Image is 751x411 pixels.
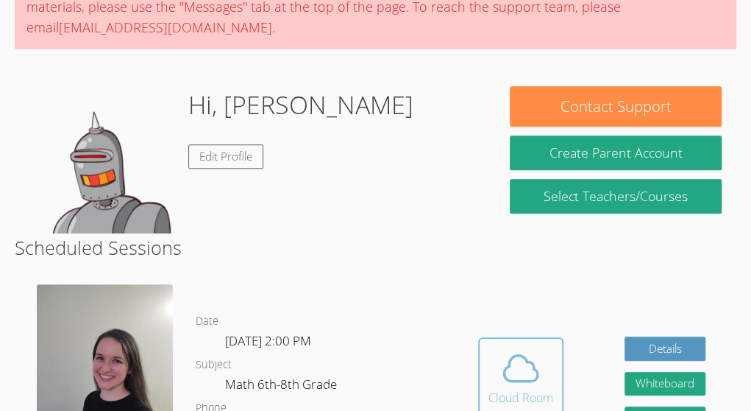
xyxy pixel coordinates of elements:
[224,332,310,349] span: [DATE] 2:00 PM
[510,136,722,170] button: Create Parent Account
[510,179,722,214] a: Select Teachers/Courses
[224,374,339,399] dd: Math 6th-8th Grade
[195,356,231,374] dt: Subject
[624,337,705,361] a: Details
[188,86,413,124] h1: Hi, [PERSON_NAME]
[15,233,736,261] h2: Scheduled Sessions
[188,144,263,169] a: Edit Profile
[29,86,177,233] img: default.png
[510,86,722,127] button: Contact Support
[624,372,705,396] button: Whiteboard
[195,312,218,331] dt: Date
[488,389,553,407] div: Cloud Room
